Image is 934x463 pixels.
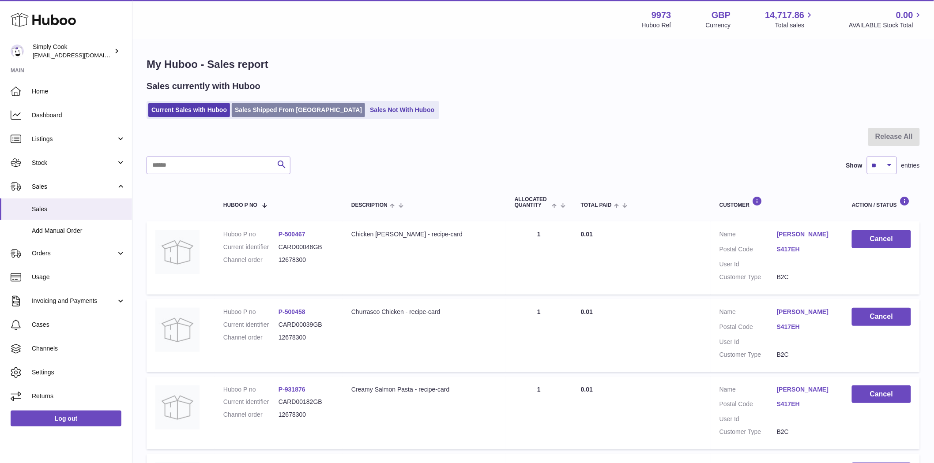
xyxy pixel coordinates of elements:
span: Settings [32,368,125,377]
dt: Customer Type [719,351,777,359]
button: Cancel [852,230,911,248]
div: Currency [706,21,731,30]
dt: Channel order [223,333,279,342]
dt: Customer Type [719,428,777,436]
h1: My Huboo - Sales report [147,57,920,71]
a: 14,717.86 Total sales [765,9,814,30]
img: internalAdmin-9973@internal.huboo.com [11,45,24,58]
dt: Postal Code [719,323,777,333]
dt: Current identifier [223,243,279,251]
dt: Huboo P no [223,308,279,316]
td: 1 [506,377,572,450]
button: Cancel [852,385,911,403]
span: 14,717.86 [765,9,804,21]
dd: CARD00039GB [279,321,334,329]
div: Action / Status [852,196,911,208]
dt: Channel order [223,256,279,264]
span: entries [901,161,920,170]
a: Sales Not With Huboo [367,103,437,117]
span: Listings [32,135,116,143]
span: Description [351,202,388,208]
div: Creamy Salmon Pasta - recipe-card [351,385,497,394]
button: Cancel [852,308,911,326]
img: no-photo.jpg [155,308,200,352]
dd: CARD00182GB [279,398,334,406]
a: S417EH [777,323,834,331]
strong: 9973 [652,9,671,21]
span: Total sales [775,21,814,30]
dt: Huboo P no [223,230,279,239]
a: [PERSON_NAME] [777,385,834,394]
dt: User Id [719,338,777,346]
span: Usage [32,273,125,281]
label: Show [846,161,862,170]
a: Current Sales with Huboo [148,103,230,117]
span: Sales [32,183,116,191]
span: 0.01 [581,386,593,393]
div: Chicken [PERSON_NAME] - recipe-card [351,230,497,239]
dt: Current identifier [223,321,279,329]
a: S417EH [777,400,834,408]
dt: Postal Code [719,245,777,256]
span: Home [32,87,125,96]
span: Huboo P no [223,202,257,208]
div: Customer [719,196,834,208]
span: Total paid [581,202,612,208]
h2: Sales currently with Huboo [147,80,260,92]
div: Churrasco Chicken - recipe-card [351,308,497,316]
div: Huboo Ref [642,21,671,30]
span: ALLOCATED Quantity [515,197,550,208]
a: P-931876 [279,386,305,393]
span: Sales [32,205,125,213]
span: Add Manual Order [32,227,125,235]
span: [EMAIL_ADDRESS][DOMAIN_NAME] [33,52,130,59]
span: Orders [32,249,116,258]
span: AVAILABLE Stock Total [849,21,923,30]
span: Channels [32,344,125,353]
dd: 12678300 [279,411,334,419]
strong: GBP [712,9,731,21]
dd: B2C [777,428,834,436]
span: 0.01 [581,308,593,315]
a: Sales Shipped From [GEOGRAPHIC_DATA] [232,103,365,117]
dt: Customer Type [719,273,777,281]
a: [PERSON_NAME] [777,230,834,239]
dt: Name [719,230,777,241]
a: 0.00 AVAILABLE Stock Total [849,9,923,30]
dt: Name [719,308,777,318]
a: P-500458 [279,308,305,315]
dt: Postal Code [719,400,777,411]
span: Dashboard [32,111,125,119]
a: [PERSON_NAME] [777,308,834,316]
dd: CARD00048GB [279,243,334,251]
dt: Name [719,385,777,396]
dt: Current identifier [223,398,279,406]
span: Returns [32,392,125,400]
dt: User Id [719,260,777,269]
div: Simply Cook [33,43,112,60]
dd: 12678300 [279,256,334,264]
span: 0.01 [581,231,593,238]
td: 1 [506,299,572,372]
img: no-photo.jpg [155,385,200,429]
dd: B2C [777,351,834,359]
dd: 12678300 [279,333,334,342]
dd: B2C [777,273,834,281]
a: Log out [11,411,121,426]
dt: Huboo P no [223,385,279,394]
dt: User Id [719,415,777,423]
td: 1 [506,221,572,295]
span: Stock [32,159,116,167]
span: 0.00 [896,9,913,21]
dt: Channel order [223,411,279,419]
span: Invoicing and Payments [32,297,116,305]
a: P-500467 [279,231,305,238]
a: S417EH [777,245,834,254]
span: Cases [32,321,125,329]
img: no-photo.jpg [155,230,200,274]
